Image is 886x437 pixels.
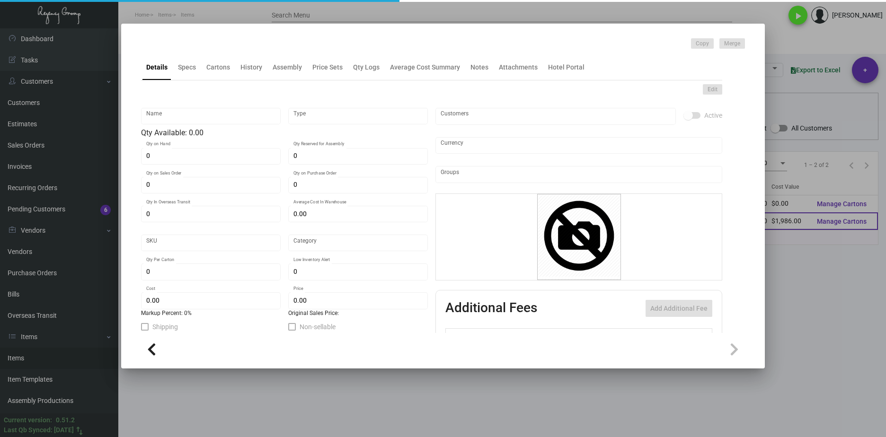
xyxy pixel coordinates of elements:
span: Shipping [152,321,178,332]
input: Add new.. [441,113,671,120]
span: Active [704,110,722,121]
th: Price [620,329,658,345]
div: 0.51.2 [56,415,75,425]
div: Qty Available: 0.00 [141,127,428,139]
th: Cost [580,329,619,345]
button: Edit [703,84,722,95]
th: Active [446,329,475,345]
th: Price type [658,329,701,345]
input: Add new.. [441,171,718,178]
span: Non-sellable [300,321,336,332]
th: Type [474,329,580,345]
span: Copy [696,40,709,48]
span: Edit [708,86,718,94]
h2: Additional Fees [445,300,537,317]
div: Qty Logs [353,62,380,72]
div: Average Cost Summary [390,62,460,72]
button: Copy [691,38,714,49]
button: Merge [719,38,745,49]
div: Details [146,62,168,72]
div: Price Sets [312,62,343,72]
div: Last Qb Synced: [DATE] [4,425,74,435]
div: Cartons [206,62,230,72]
button: Add Additional Fee [646,300,712,317]
div: Attachments [499,62,538,72]
span: Add Additional Fee [650,305,708,312]
div: Specs [178,62,196,72]
span: Merge [724,40,740,48]
div: Assembly [273,62,302,72]
div: Current version: [4,415,52,425]
div: Hotel Portal [548,62,585,72]
div: Notes [470,62,488,72]
div: History [240,62,262,72]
